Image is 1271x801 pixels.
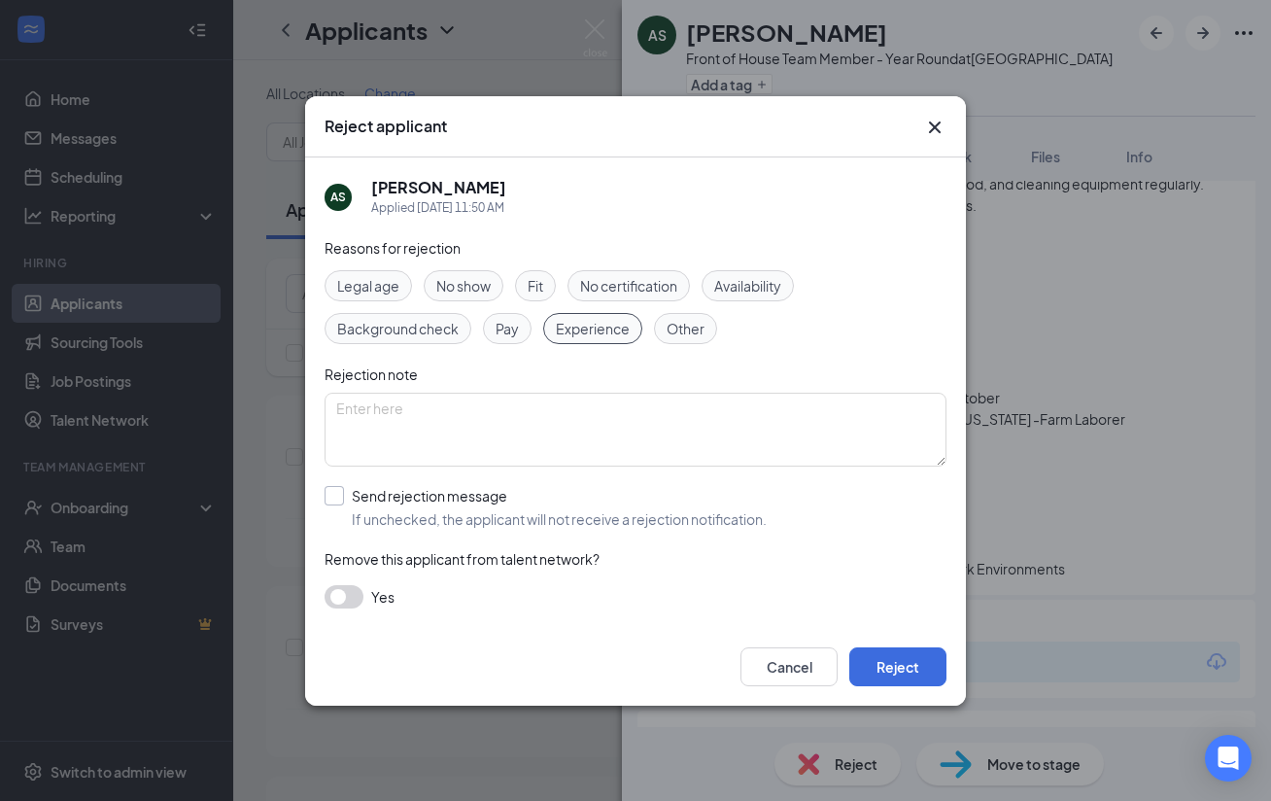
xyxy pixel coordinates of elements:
[580,275,677,296] span: No certification
[371,585,395,609] span: Yes
[325,550,600,568] span: Remove this applicant from talent network?
[496,318,519,339] span: Pay
[436,275,491,296] span: No show
[337,318,459,339] span: Background check
[337,275,399,296] span: Legal age
[528,275,543,296] span: Fit
[325,366,418,383] span: Rejection note
[325,116,447,137] h3: Reject applicant
[330,189,346,205] div: AS
[1205,735,1252,782] div: Open Intercom Messenger
[923,116,946,139] button: Close
[923,116,946,139] svg: Cross
[371,198,506,218] div: Applied [DATE] 11:50 AM
[667,318,704,339] span: Other
[740,647,838,686] button: Cancel
[325,239,461,257] span: Reasons for rejection
[714,275,781,296] span: Availability
[849,647,946,686] button: Reject
[371,177,506,198] h5: [PERSON_NAME]
[556,318,630,339] span: Experience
